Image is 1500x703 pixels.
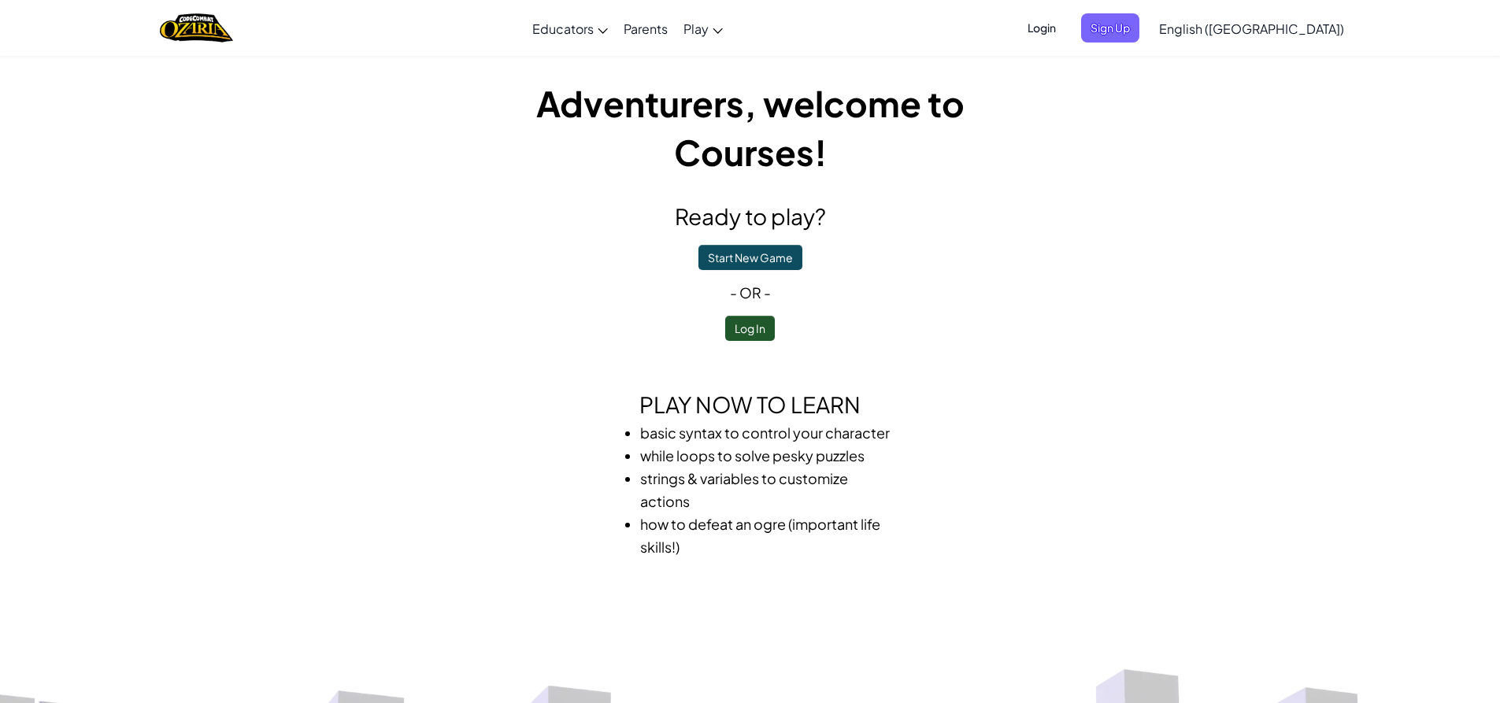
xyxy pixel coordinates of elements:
[683,20,709,37] span: Play
[640,421,892,444] li: basic syntax to control your character
[640,467,892,512] li: strings & variables to customize actions
[640,444,892,467] li: while loops to solve pesky puzzles
[467,79,1034,176] h1: Adventurers, welcome to Courses!
[532,20,594,37] span: Educators
[1151,7,1352,50] a: English ([GEOGRAPHIC_DATA])
[761,283,771,302] span: -
[160,12,233,44] img: Home
[467,200,1034,233] h2: Ready to play?
[676,7,731,50] a: Play
[739,283,761,302] span: or
[730,283,739,302] span: -
[467,388,1034,421] h2: Play now to learn
[1018,13,1065,43] button: Login
[524,7,616,50] a: Educators
[698,245,802,270] button: Start New Game
[640,512,892,558] li: how to defeat an ogre (important life skills!)
[1081,13,1139,43] button: Sign Up
[725,316,775,341] button: Log In
[1159,20,1344,37] span: English ([GEOGRAPHIC_DATA])
[616,7,676,50] a: Parents
[160,12,233,44] a: Ozaria by CodeCombat logo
